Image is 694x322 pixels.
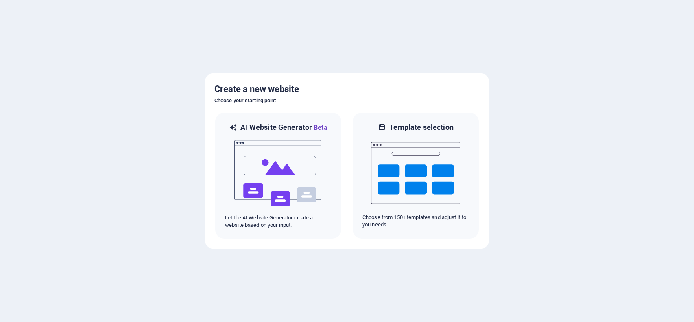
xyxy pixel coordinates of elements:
[214,83,480,96] h5: Create a new website
[389,123,453,132] h6: Template selection
[362,214,469,228] p: Choose from 150+ templates and adjust it to you needs.
[214,96,480,105] h6: Choose your starting point
[240,123,327,133] h6: AI Website Generator
[225,214,332,229] p: Let the AI Website Generator create a website based on your input.
[234,133,323,214] img: ai
[352,112,480,239] div: Template selectionChoose from 150+ templates and adjust it to you needs.
[312,124,327,131] span: Beta
[214,112,342,239] div: AI Website GeneratorBetaaiLet the AI Website Generator create a website based on your input.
